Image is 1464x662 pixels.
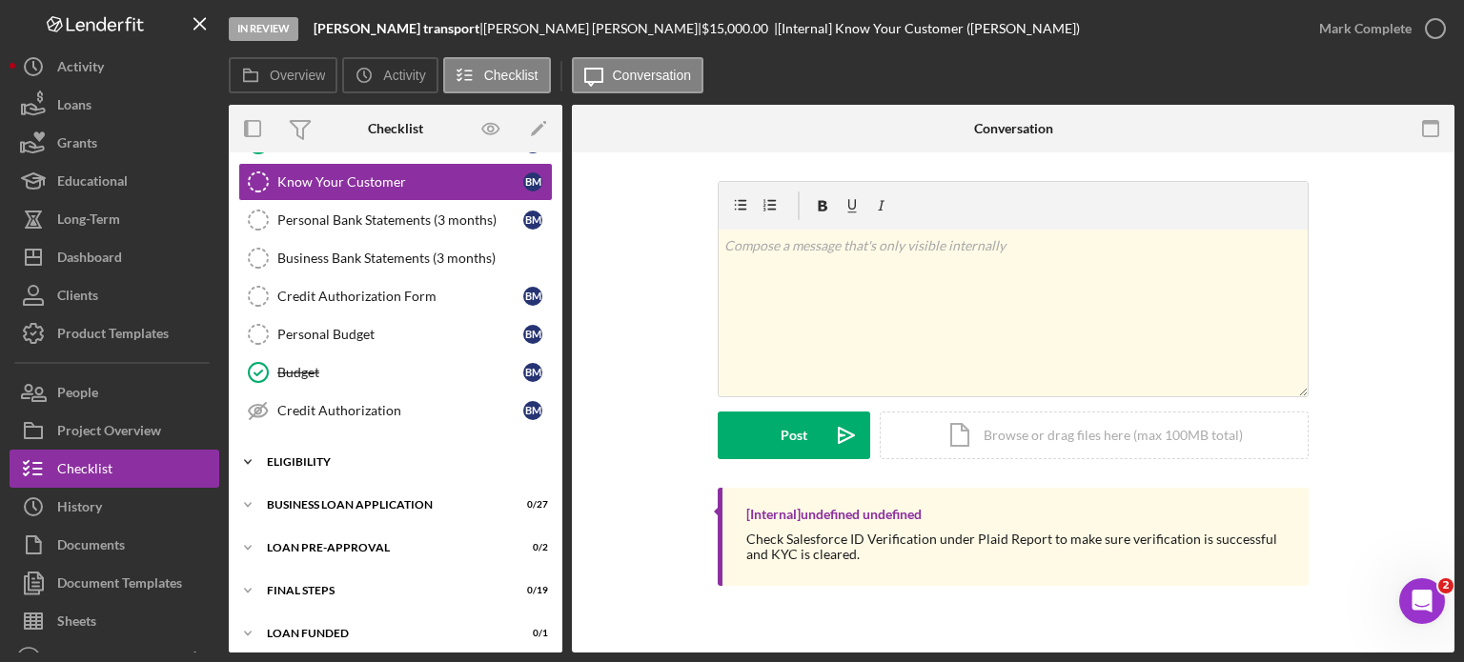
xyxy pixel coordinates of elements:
[10,411,219,450] button: Project Overview
[1319,10,1412,48] div: Mark Complete
[10,48,219,86] button: Activity
[238,163,553,201] a: Know Your CustomerBM
[57,526,125,569] div: Documents
[229,57,337,93] button: Overview
[57,373,98,416] div: People
[523,211,542,230] div: B M
[974,121,1053,136] div: Conversation
[277,327,523,342] div: Personal Budget
[277,365,523,380] div: Budget
[229,17,298,41] div: In Review
[267,456,539,468] div: ELIGIBILITY
[238,277,553,315] a: Credit Authorization FormBM
[523,325,542,344] div: B M
[523,363,542,382] div: B M
[514,499,548,511] div: 0 / 27
[57,200,120,243] div: Long-Term
[10,162,219,200] button: Educational
[57,162,128,205] div: Educational
[314,20,479,36] b: [PERSON_NAME] transport
[10,124,219,162] button: Grants
[10,314,219,352] button: Product Templates
[523,401,542,420] div: B M
[701,21,774,36] div: $15,000.00
[10,373,219,411] button: People
[514,628,548,639] div: 0 / 1
[1300,10,1454,48] button: Mark Complete
[57,488,102,531] div: History
[484,68,539,83] label: Checklist
[57,564,182,607] div: Document Templates
[443,57,551,93] button: Checklist
[368,121,423,136] div: Checklist
[57,411,161,454] div: Project Overview
[523,172,542,191] div: B M
[10,488,219,526] button: History
[342,57,437,93] button: Activity
[277,289,523,304] div: Credit Authorization Form
[383,68,425,83] label: Activity
[10,276,219,314] button: Clients
[10,200,219,238] button: Long-Term
[270,68,325,83] label: Overview
[483,21,701,36] div: [PERSON_NAME] [PERSON_NAME] |
[1399,578,1445,624] iframe: Intercom live chat
[238,391,553,430] a: Credit AuthorizationBM
[267,499,500,511] div: BUSINESS LOAN APPLICATION
[267,585,500,596] div: FINAL STEPS
[57,86,91,129] div: Loans
[57,314,169,357] div: Product Templates
[57,276,98,319] div: Clients
[10,526,219,564] button: Documents
[267,628,500,639] div: LOAN FUNDED
[238,353,553,391] a: BudgetBM
[57,238,122,281] div: Dashboard
[10,238,219,276] button: Dashboard
[10,450,219,488] button: Checklist
[1438,578,1454,593] span: 2
[57,124,97,167] div: Grants
[523,287,542,306] div: B M
[746,532,1290,562] div: Check Salesforce ID Verification under Plaid Report to make sure verification is successful and K...
[781,411,807,459] div: Post
[277,174,523,190] div: Know Your Customer
[774,21,1080,36] div: | [Internal] Know Your Customer ([PERSON_NAME])
[57,450,112,492] div: Checklist
[10,86,219,124] button: Loans
[613,68,692,83] label: Conversation
[746,507,922,522] div: [Internal] undefined undefined
[238,239,553,277] a: Business Bank Statements (3 months)
[514,542,548,553] div: 0 / 2
[314,21,483,36] div: |
[277,403,523,418] div: Credit Authorization
[718,411,870,459] button: Post
[57,602,96,645] div: Sheets
[277,251,552,266] div: Business Bank Statements (3 months)
[238,201,553,239] a: Personal Bank Statements (3 months)BM
[10,564,219,602] button: Document Templates
[277,212,523,228] div: Personal Bank Statements (3 months)
[10,602,219,640] button: Sheets
[57,48,104,90] div: Activity
[514,585,548,596] div: 0 / 19
[267,542,500,553] div: LOAN PRE-APPROVAL
[572,57,704,93] button: Conversation
[238,315,553,353] a: Personal BudgetBM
